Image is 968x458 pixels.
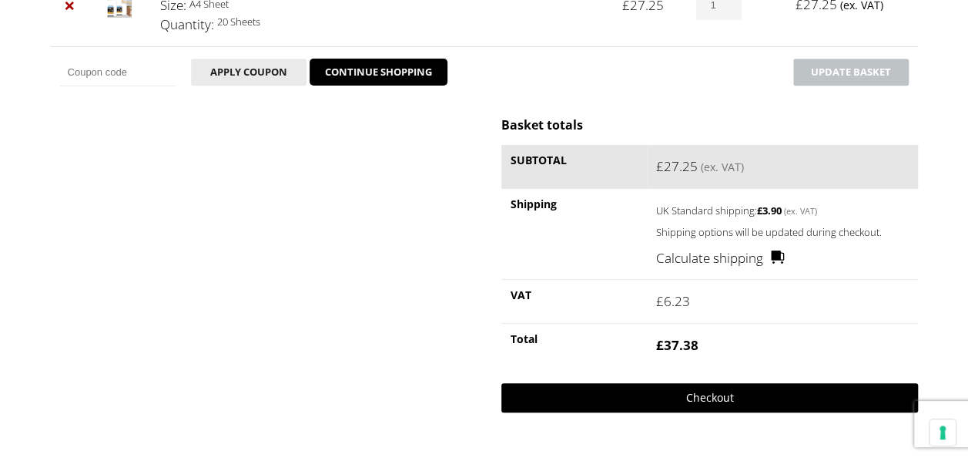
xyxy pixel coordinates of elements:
[656,224,908,241] p: Shipping options will be updated during checkout.
[656,292,690,310] bdi: 6.23
[501,116,917,133] h2: Basket totals
[501,323,647,367] th: Total
[310,59,447,86] a: CONTINUE SHOPPING
[757,204,762,217] span: £
[656,248,785,268] a: Calculate shipping
[60,59,176,86] input: Coupon code
[501,188,647,279] th: Shipping
[656,200,883,219] label: UK Standard shipping:
[656,292,664,310] span: £
[656,336,664,354] span: £
[160,13,604,31] p: 20 Sheets
[656,336,698,354] bdi: 37.38
[784,205,817,217] small: (ex. VAT)
[501,279,647,323] th: VAT
[160,15,214,35] dt: Quantity:
[501,383,917,413] a: Checkout
[929,419,956,446] button: Your consent preferences for tracking technologies
[656,157,664,175] span: £
[757,204,782,217] bdi: 3.90
[793,59,909,86] button: Update basket
[656,157,698,175] bdi: 27.25
[701,160,744,174] small: (ex. VAT)
[501,145,647,189] th: Subtotal
[191,59,306,86] button: Apply coupon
